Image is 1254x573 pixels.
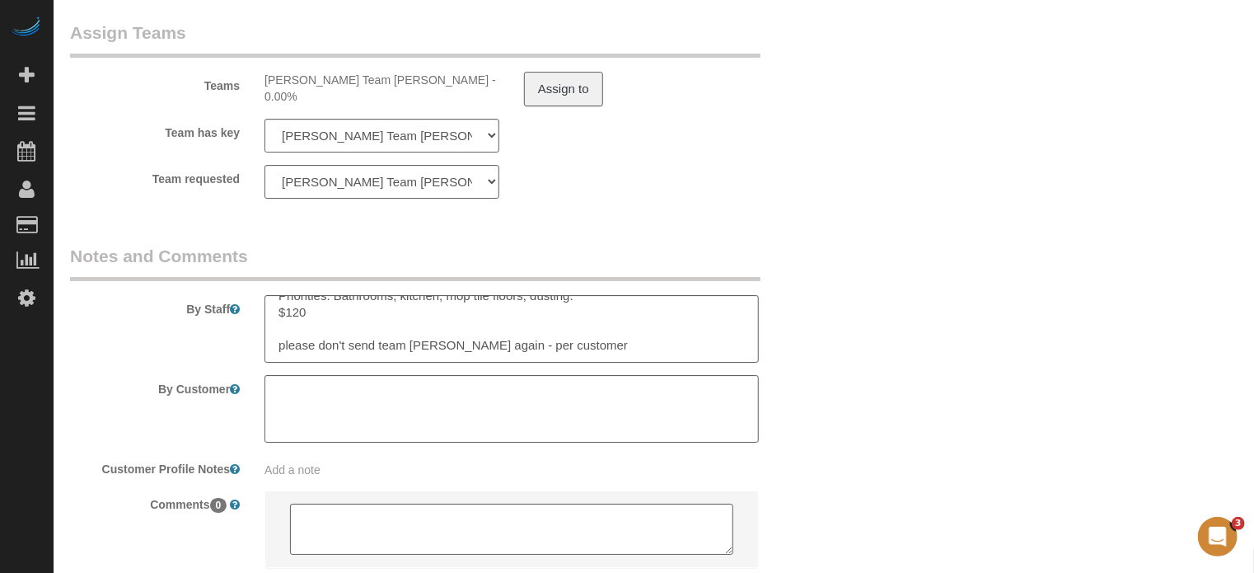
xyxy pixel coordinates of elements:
[524,72,603,106] button: Assign to
[58,295,252,317] label: By Staff
[58,72,252,94] label: Teams
[70,21,760,58] legend: Assign Teams
[10,16,43,40] img: Automaid Logo
[58,119,252,141] label: Team has key
[58,491,252,513] label: Comments
[1198,517,1238,557] iframe: Intercom live chat
[58,375,252,397] label: By Customer
[58,165,252,187] label: Team requested
[264,463,321,477] span: Add a note
[264,72,499,105] div: [PERSON_NAME] Team [PERSON_NAME] - 0.00%
[210,498,227,513] span: 0
[1232,517,1245,530] span: 3
[70,244,760,281] legend: Notes and Comments
[58,455,252,477] label: Customer Profile Notes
